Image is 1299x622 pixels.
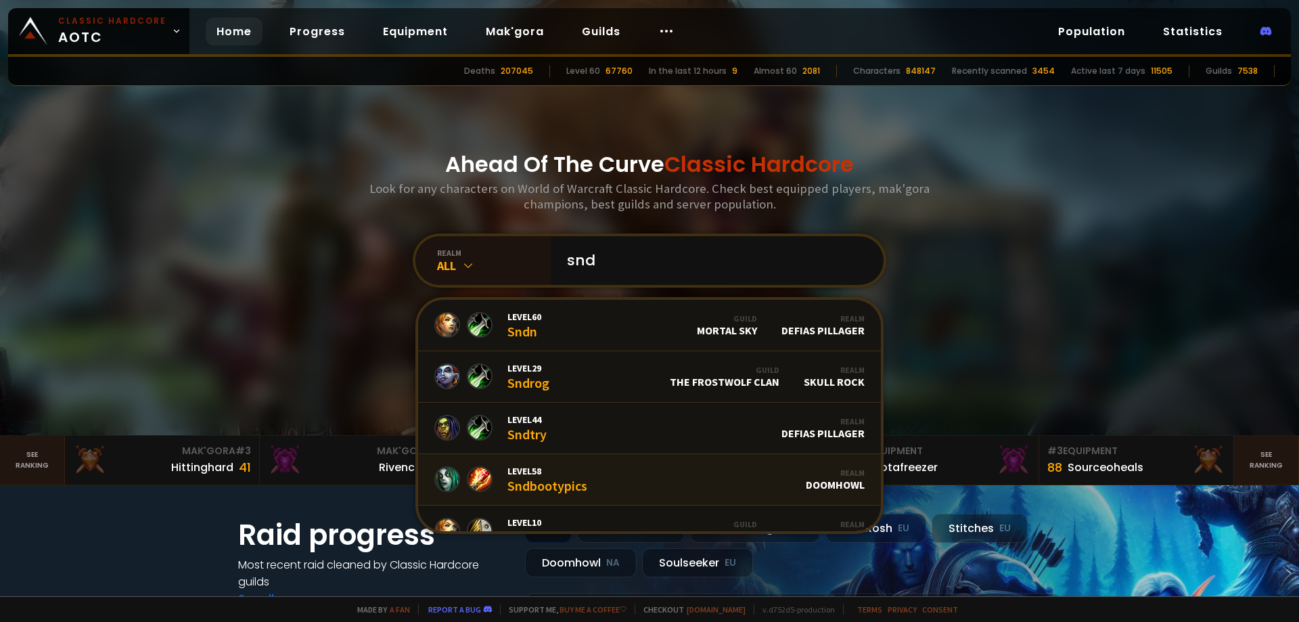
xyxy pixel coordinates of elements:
div: Doomhowl [806,468,865,491]
div: Level 60 [566,65,600,77]
span: # 3 [235,444,251,458]
div: Guild [697,313,757,324]
div: Characters [853,65,901,77]
a: Population [1047,18,1136,45]
div: The Frostwolf Clan [670,365,779,388]
span: Made by [349,604,410,615]
a: Equipment [372,18,459,45]
a: Privacy [888,604,917,615]
a: Level44SndtryRealmDefias Pillager [418,403,881,454]
div: Guilds [1206,65,1232,77]
div: 2081 [802,65,820,77]
div: Realm [781,416,865,426]
small: Classic Hardcore [58,15,166,27]
div: Stitches [932,514,1028,543]
a: Classic HardcoreAOTC [8,8,189,54]
span: Level 29 [507,362,549,374]
div: Sndwichmaker [507,516,593,546]
span: Classic Hardcore [664,149,854,179]
div: 11505 [1151,65,1172,77]
div: Sndrog [507,362,549,391]
a: See all progress [238,591,326,606]
a: Progress [279,18,356,45]
div: 207045 [501,65,533,77]
a: Consent [922,604,958,615]
div: Hittinghard [171,459,233,476]
div: Doomhowl [525,548,637,577]
span: Level 60 [507,311,541,323]
div: Sndtry [507,414,547,443]
div: Realm [806,468,865,478]
a: Level58SndbootypicsRealmDoomhowl [418,454,881,506]
span: Level 58 [507,465,587,477]
a: Report a bug [428,604,481,615]
a: Statistics [1152,18,1233,45]
a: Mak'gora [475,18,555,45]
div: 41 [239,458,251,476]
div: Deaths [464,65,495,77]
div: Equipment [1047,444,1225,458]
div: Defias Pillager [781,416,865,440]
small: EU [999,522,1011,535]
div: 88 [1047,458,1062,476]
a: Mak'Gora#3Hittinghard41 [65,436,260,485]
div: Mak'Gora [268,444,446,458]
div: Guild [624,519,757,529]
div: Realm [781,313,865,324]
div: Panic at the Disconnect [624,519,757,543]
div: Guild [670,365,779,375]
a: Guilds [571,18,631,45]
div: All [437,258,551,273]
span: Level 44 [507,414,547,426]
div: Soulseeker [642,548,753,577]
a: Mak'Gora#2Rivench100 [260,436,455,485]
div: Mortal Sky [697,313,757,337]
div: 67760 [606,65,633,77]
div: Active last 7 days [1071,65,1145,77]
div: Recently scanned [952,65,1027,77]
div: Mak'Gora [73,444,251,458]
a: Level29SndrogGuildThe Frostwolf ClanRealmSkull Rock [418,351,881,403]
div: Defias Pillager [781,519,865,543]
div: Sourceoheals [1068,459,1143,476]
div: realm [437,248,551,258]
h1: Ahead Of The Curve [445,148,854,181]
div: Sndn [507,311,541,340]
div: Skull Rock [804,365,865,388]
div: 9 [732,65,737,77]
small: EU [725,556,736,570]
span: # 3 [1047,444,1063,458]
input: Search a character... [559,236,867,285]
div: Nek'Rosh [825,514,926,543]
small: NA [606,556,620,570]
div: In the last 12 hours [649,65,727,77]
div: Equipment [852,444,1030,458]
div: 848147 [906,65,936,77]
a: a fan [390,604,410,615]
span: Support me, [500,604,626,615]
a: Level10SndwichmakerGuildPanic at the DisconnectRealmDefias Pillager [418,506,881,557]
div: 7538 [1237,65,1258,77]
a: Home [206,18,263,45]
a: Level60SndnGuildMortal SkyRealmDefias Pillager [418,300,881,351]
div: 3454 [1032,65,1055,77]
h3: Look for any characters on World of Warcraft Classic Hardcore. Check best equipped players, mak'g... [364,181,935,212]
h4: Most recent raid cleaned by Classic Hardcore guilds [238,556,509,590]
div: Almost 60 [754,65,797,77]
div: Rivench [379,459,421,476]
div: Sndbootypics [507,465,587,494]
a: #2Equipment88Notafreezer [844,436,1039,485]
span: Level 10 [507,516,593,529]
span: AOTC [58,15,166,47]
a: Terms [857,604,882,615]
span: v. d752d5 - production [754,604,835,615]
div: Realm [804,365,865,375]
a: Seeranking [1234,436,1299,485]
span: Checkout [635,604,746,615]
div: Realm [781,519,865,529]
div: Defias Pillager [781,313,865,337]
small: EU [898,522,909,535]
h1: Raid progress [238,514,509,556]
div: Notafreezer [873,459,938,476]
a: Buy me a coffee [560,604,626,615]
